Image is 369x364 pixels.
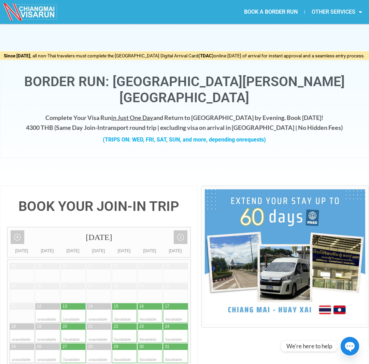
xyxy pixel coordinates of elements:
div: 13 [62,304,67,309]
div: 30 [62,263,67,269]
div: 31 [165,344,169,350]
div: 07 [88,283,93,289]
div: 02 [139,263,144,269]
div: 14 [88,304,93,309]
a: OTHER SERVICES [305,4,369,20]
h4: BOOK YOUR JOIN-IN TRIP [7,200,190,213]
div: [DATE] [60,247,86,254]
div: [DATE] [8,227,190,247]
div: 08 [114,283,118,289]
div: 12 [37,304,41,309]
div: 18 [11,324,16,329]
span: requests) [243,136,266,143]
strong: (TRIPS ON: WED, FRI, SAT, SUN, and more, depending on [103,136,266,143]
div: 28 [88,344,93,350]
div: 09 [139,283,144,289]
div: 27 [62,344,67,350]
div: 16 [139,304,144,309]
div: 25 [11,344,16,350]
div: 01 [114,263,118,269]
strong: (TDAC) [199,53,214,58]
h4: Complete Your Visa Run and Return to [GEOGRAPHIC_DATA] by Evening. Book [DATE]! 4300 THB ( transp... [7,113,362,133]
div: 26 [37,344,41,350]
div: 30 [139,344,144,350]
div: 03 [165,263,169,269]
span: in Just One Day [112,114,154,121]
div: 21 [88,324,93,329]
div: 19 [37,324,41,329]
div: 22 [114,324,118,329]
div: 23 [139,324,144,329]
div: 29 [37,263,41,269]
span: , all non-Thai travelers must complete the [GEOGRAPHIC_DATA] Digital Arrival Card online [DATE] o... [4,53,365,58]
div: 31 [88,263,93,269]
div: [DATE] [111,247,137,254]
strong: Since [DATE] [4,53,31,58]
div: 06 [62,283,67,289]
div: 04 [11,283,16,289]
h1: Border Run: [GEOGRAPHIC_DATA][PERSON_NAME][GEOGRAPHIC_DATA] [7,74,362,106]
div: 15 [114,304,118,309]
div: 10 [165,283,169,289]
div: 11 [11,304,16,309]
div: [DATE] [34,247,60,254]
div: 29 [114,344,118,350]
div: 20 [62,324,67,329]
div: 28 [11,263,16,269]
div: [DATE] [9,247,34,254]
div: 05 [37,283,41,289]
div: [DATE] [86,247,111,254]
div: 24 [165,324,169,329]
a: BOOK A BORDER RUN [237,4,304,20]
div: [DATE] [137,247,162,254]
strong: Same Day Join-In [56,124,103,131]
div: 17 [165,304,169,309]
div: [DATE] [162,247,188,254]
